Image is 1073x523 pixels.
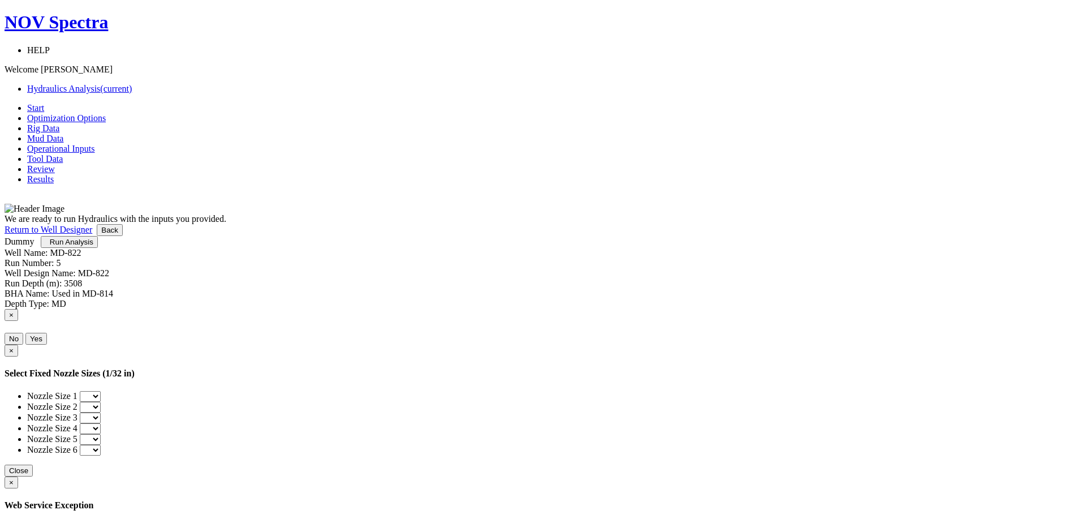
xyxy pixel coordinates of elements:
span: [PERSON_NAME] [41,65,113,74]
a: Mud Data [27,134,63,143]
img: Header Image [5,204,64,214]
label: Nozzle Size 5 [27,434,77,444]
label: Well Design Name: [5,268,76,278]
span: × [9,346,14,355]
label: Nozzle Size 3 [27,413,77,422]
button: Close [5,345,18,357]
a: Rig Data [27,123,59,133]
span: Run Analysis [50,238,93,246]
label: Nozzle Size 2 [27,402,77,411]
a: Dummy [5,237,34,246]
span: 1/32 in [106,368,132,378]
span: HELP [27,45,50,55]
a: Review [27,164,55,174]
button: Close [5,309,18,321]
label: 5 [57,258,61,268]
span: × [9,311,14,319]
button: Close [5,477,18,488]
a: NOV Spectra [5,12,1068,33]
a: Return to Well Designer [5,225,92,234]
a: Start [27,103,44,113]
label: BHA Name: [5,289,50,298]
label: Well Name: [5,248,48,258]
span: We are ready to run Hydraulics with the inputs you provided. [5,214,226,224]
label: Used in MD-814 [52,289,113,298]
button: No [5,333,23,345]
label: MD-822 [78,268,109,278]
button: Yes [25,333,47,345]
a: Hydraulics Analysis(current) [27,84,132,93]
label: MD-822 [50,248,81,258]
button: Run Analysis [41,236,97,248]
button: Back [97,224,123,236]
a: Results [27,174,54,184]
a: Tool Data [27,154,63,164]
a: Optimization Options [27,113,106,123]
label: MD [51,299,66,308]
a: Operational Inputs [27,144,95,153]
span: (current) [100,84,132,93]
label: Nozzle Size 4 [27,423,77,433]
label: Nozzle Size 6 [27,445,77,455]
span: × [9,478,14,487]
label: Depth Type: [5,299,49,308]
button: Close [5,465,33,477]
label: Run Number: [5,258,54,268]
h4: Select Fixed Nozzle Sizes ( ) [5,368,1068,379]
h4: Web Service Exception [5,500,1068,511]
span: Welcome [5,65,38,74]
label: 3508 [64,278,82,288]
label: Run Depth (m): [5,278,62,288]
label: Nozzle Size 1 [27,391,77,401]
